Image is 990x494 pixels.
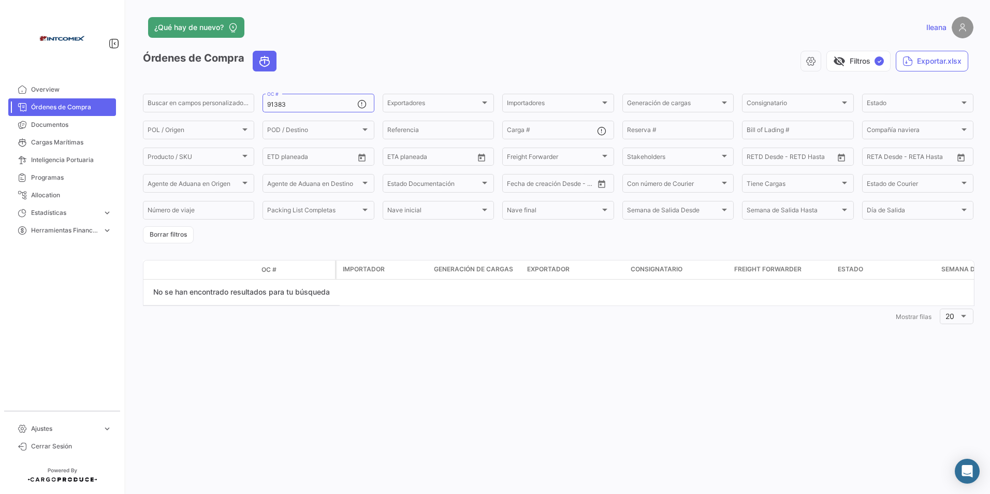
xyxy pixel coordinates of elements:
[747,101,839,108] span: Consignatario
[148,17,244,38] button: ¿Qué hay de nuevo?
[143,226,194,243] button: Borrar filtros
[8,151,116,169] a: Inteligencia Portuaria
[893,155,934,162] input: Hasta
[31,424,98,433] span: Ajustes
[896,313,931,321] span: Mostrar filas
[867,101,959,108] span: Estado
[8,98,116,116] a: Órdenes de Compra
[896,51,968,71] button: Exportar.xlsx
[838,265,863,274] span: Estado
[8,81,116,98] a: Overview
[867,208,959,215] span: Día de Salida
[337,260,430,279] datatable-header-cell: Importador
[955,459,980,484] div: Abrir Intercom Messenger
[267,155,286,162] input: Desde
[627,260,730,279] datatable-header-cell: Consignatario
[8,134,116,151] a: Cargas Marítimas
[154,22,224,33] span: ¿Qué hay de nuevo?
[594,176,609,192] button: Open calendar
[31,191,112,200] span: Allocation
[267,208,360,215] span: Packing List Completas
[103,208,112,217] span: expand_more
[434,265,513,274] span: Generación de cargas
[627,101,720,108] span: Generación de cargas
[747,155,765,162] input: Desde
[143,51,280,71] h3: Órdenes de Compra
[926,22,947,33] span: Ileana
[952,17,973,38] img: placeholder-user.png
[867,155,885,162] input: Desde
[833,55,846,67] span: visibility_off
[148,155,240,162] span: Producto / SKU
[867,128,959,135] span: Compañía naviera
[631,265,682,274] span: Consignatario
[523,260,627,279] datatable-header-cell: Exportador
[413,155,455,162] input: Hasta
[867,181,959,188] span: Estado de Courier
[354,150,370,165] button: Open calendar
[507,155,600,162] span: Freight Forwarder
[31,173,112,182] span: Programas
[730,260,834,279] datatable-header-cell: Freight Forwarder
[253,51,276,71] button: Ocean
[293,155,334,162] input: Hasta
[190,266,257,274] datatable-header-cell: Estado Doc.
[267,128,360,135] span: POD / Destino
[834,260,937,279] datatable-header-cell: Estado
[31,442,112,451] span: Cerrar Sesión
[527,265,570,274] span: Exportador
[387,155,406,162] input: Desde
[734,265,802,274] span: Freight Forwarder
[474,150,489,165] button: Open calendar
[257,261,335,279] datatable-header-cell: OC #
[267,181,360,188] span: Agente de Aduana en Destino
[533,181,574,188] input: Hasta
[261,265,276,274] span: OC #
[31,138,112,147] span: Cargas Marítimas
[387,208,480,215] span: Nave inicial
[8,116,116,134] a: Documentos
[143,280,340,306] div: No se han encontrado resultados para tu búsqueda
[627,208,720,215] span: Semana de Salida Desde
[103,424,112,433] span: expand_more
[430,260,523,279] datatable-header-cell: Generación de cargas
[945,312,954,321] span: 20
[31,226,98,235] span: Herramientas Financieras
[834,150,849,165] button: Open calendar
[953,150,969,165] button: Open calendar
[148,128,240,135] span: POL / Origen
[31,120,112,129] span: Documentos
[8,169,116,186] a: Programas
[8,186,116,204] a: Allocation
[875,56,884,66] span: ✓
[773,155,814,162] input: Hasta
[343,265,385,274] span: Importador
[826,51,891,71] button: visibility_offFiltros✓
[747,208,839,215] span: Semana de Salida Hasta
[164,266,190,274] datatable-header-cell: Modo de Transporte
[507,101,600,108] span: Importadores
[148,181,240,188] span: Agente de Aduana en Origen
[31,155,112,165] span: Inteligencia Portuaria
[507,208,600,215] span: Nave final
[31,85,112,94] span: Overview
[627,155,720,162] span: Stakeholders
[31,103,112,112] span: Órdenes de Compra
[103,226,112,235] span: expand_more
[627,181,720,188] span: Con número de Courier
[387,181,480,188] span: Estado Documentación
[31,208,98,217] span: Estadísticas
[747,181,839,188] span: Tiene Cargas
[387,101,480,108] span: Exportadores
[507,181,526,188] input: Desde
[36,12,88,64] img: intcomex.png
